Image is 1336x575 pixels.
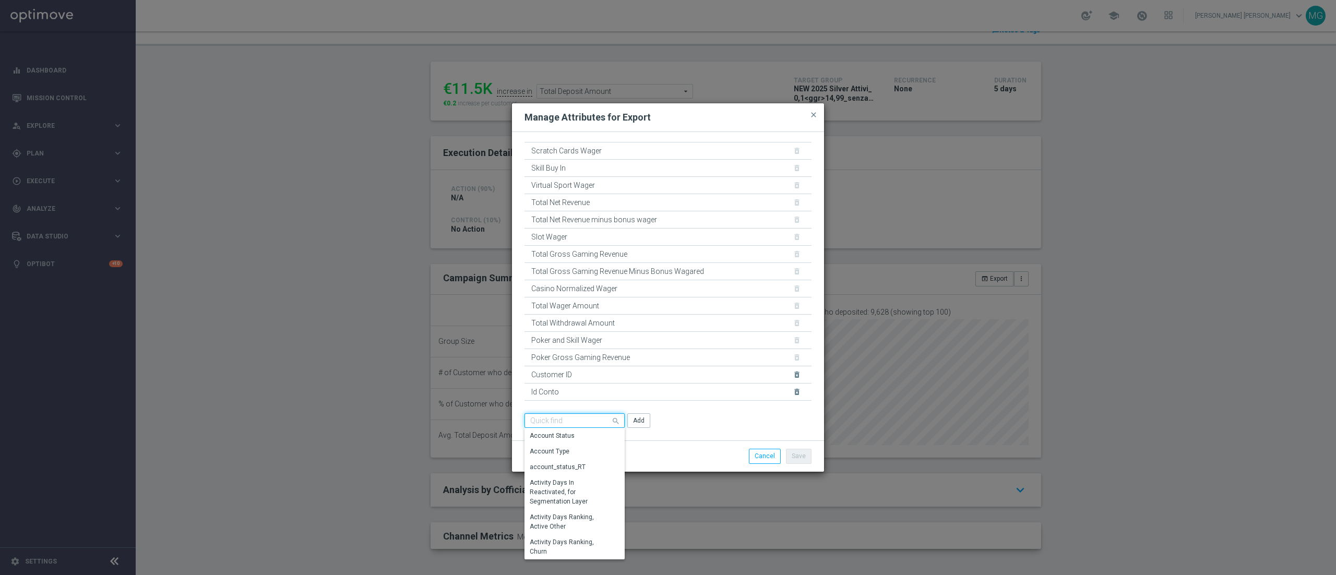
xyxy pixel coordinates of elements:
[531,267,704,276] div: Total Gross Gaming Revenue Minus Bonus Wagared
[531,319,615,328] div: Total Withdrawal Amount
[793,370,801,379] i: delete_forever
[530,462,586,472] div: account_status_RT
[627,413,650,428] button: Add
[531,284,617,293] div: Casino Normalized Wager
[524,460,611,475] div: Press SPACE to select this row.
[524,510,611,535] div: Press SPACE to select this row.
[531,336,602,345] div: Poker and Skill Wager
[524,111,651,124] h2: Manage Attributes for Export
[531,388,559,397] div: Id Conto
[531,370,572,379] div: Customer ID
[524,475,611,510] div: Press SPACE to select this row.
[524,444,611,460] div: Press SPACE to select this row.
[786,449,812,463] button: Save
[531,215,657,224] div: Total Net Revenue minus bonus wager
[793,388,801,396] i: delete_forever
[524,428,611,444] div: Press SPACE to select this row.
[809,111,818,119] span: close
[530,447,569,456] div: Account Type
[792,386,805,398] button: delete_forever
[524,413,625,428] input: Quick find
[612,414,621,426] i: search
[530,478,606,506] div: Activity Days In Reactivated, for Segmentation Layer
[531,302,599,310] div: Total Wager Amount
[530,512,606,531] div: Activity Days Ranking, Active Other
[530,537,606,556] div: Activity Days Ranking, Churn
[531,198,590,207] div: Total Net Revenue
[531,353,630,362] div: Poker Gross Gaming Revenue
[531,147,602,155] div: Scratch Cards Wager
[749,449,781,463] button: Cancel
[524,535,611,560] div: Press SPACE to select this row.
[530,431,575,440] div: Account Status
[531,181,595,190] div: Virtual Sport Wager
[792,368,805,381] button: delete_forever
[531,250,627,259] div: Total Gross Gaming Revenue
[531,233,567,242] div: Slot Wager
[531,164,566,173] div: Skill Buy In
